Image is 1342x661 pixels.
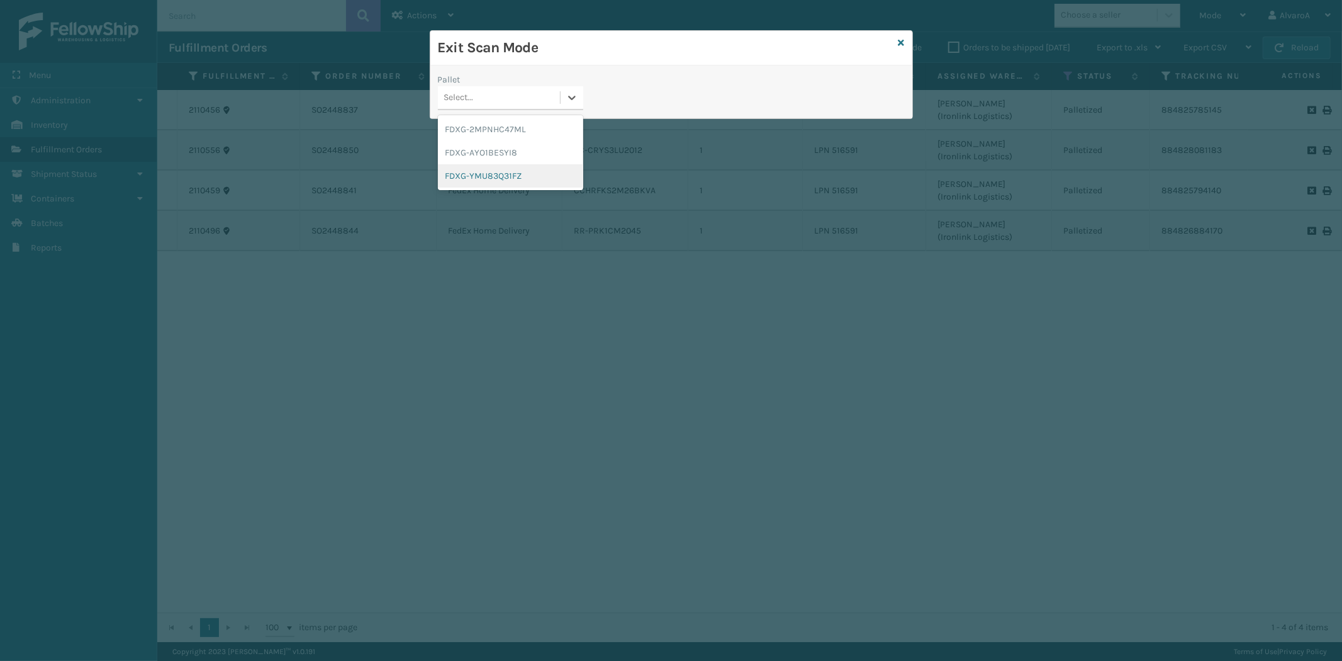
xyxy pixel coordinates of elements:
h3: Exit Scan Mode [438,38,893,57]
div: FDXG-YMU83Q31FZ [438,164,583,188]
div: FDXG-2MPNHC47ML [438,118,583,141]
div: Select... [444,91,474,105]
label: Pallet [438,73,461,86]
div: FDXG-AYO1BESYI8 [438,141,583,164]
